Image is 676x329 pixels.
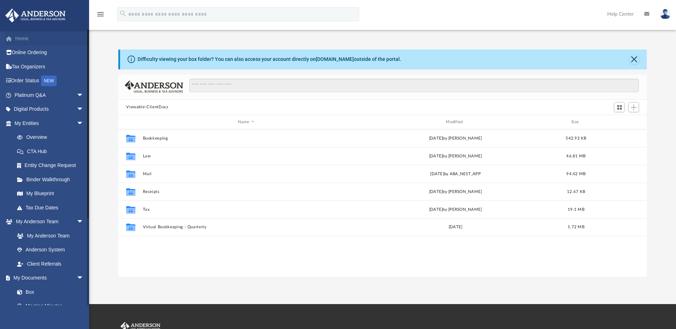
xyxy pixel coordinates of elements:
img: User Pic [660,9,671,19]
button: Switch to Grid View [614,102,625,112]
button: Mail [143,172,349,176]
button: Law [143,154,349,158]
a: My Documentsarrow_drop_down [5,271,91,285]
a: Home [5,31,94,46]
a: Entity Change Request [10,158,94,173]
a: Overview [10,130,94,145]
a: My Anderson Teamarrow_drop_down [5,215,91,229]
span: arrow_drop_down [77,215,91,229]
div: [DATE] by [PERSON_NAME] [352,189,559,195]
button: Virtual Bookkeeping - Quarterly [143,225,349,230]
span: 46.81 MB [567,154,586,158]
i: search [119,10,127,17]
div: [DATE] by [PERSON_NAME] [352,135,559,142]
input: Search files and folders [189,79,639,92]
span: 542.92 KB [566,136,587,140]
a: Meeting Minutes [10,299,91,313]
div: id [594,119,644,125]
img: Anderson Advisors Platinum Portal [3,9,68,22]
span: arrow_drop_down [77,88,91,103]
div: Name [143,119,349,125]
button: Tax [143,207,349,212]
div: Difficulty viewing your box folder? You can also access your account directly on outside of the p... [138,56,401,63]
div: NEW [41,75,57,86]
span: arrow_drop_down [77,116,91,131]
div: Size [562,119,590,125]
a: Box [10,285,87,299]
a: My Blueprint [10,187,91,201]
span: 94.42 MB [567,172,586,176]
span: arrow_drop_down [77,102,91,117]
a: Platinum Q&Aarrow_drop_down [5,88,94,102]
a: Binder Walkthrough [10,172,94,187]
div: [DATE] [352,224,559,231]
div: [DATE] by ABA_NEST_APP [352,171,559,177]
span: 12.67 KB [567,190,585,194]
a: Online Ordering [5,46,94,60]
div: [DATE] by [PERSON_NAME] [352,153,559,160]
a: CTA Hub [10,144,94,158]
a: Client Referrals [10,257,91,271]
div: Modified [352,119,559,125]
button: Viewable-ClientDocs [126,104,168,110]
span: arrow_drop_down [77,271,91,286]
button: Close [629,54,639,64]
a: Tax Organizers [5,59,94,74]
a: Order StatusNEW [5,74,94,88]
div: id [122,119,139,125]
a: Digital Productsarrow_drop_down [5,102,94,116]
a: My Entitiesarrow_drop_down [5,116,94,130]
i: menu [96,10,105,19]
button: Receipts [143,189,349,194]
a: menu [96,14,105,19]
button: Bookkeeping [143,136,349,141]
span: 19.1 MB [568,208,584,211]
a: My Anderson Team [10,229,87,243]
a: [DOMAIN_NAME] [316,56,354,62]
div: [DATE] by [PERSON_NAME] [352,207,559,213]
a: Tax Due Dates [10,200,94,215]
a: Anderson System [10,243,91,257]
div: grid [118,129,646,277]
span: 1.72 MB [568,225,584,229]
button: Add [628,102,639,112]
